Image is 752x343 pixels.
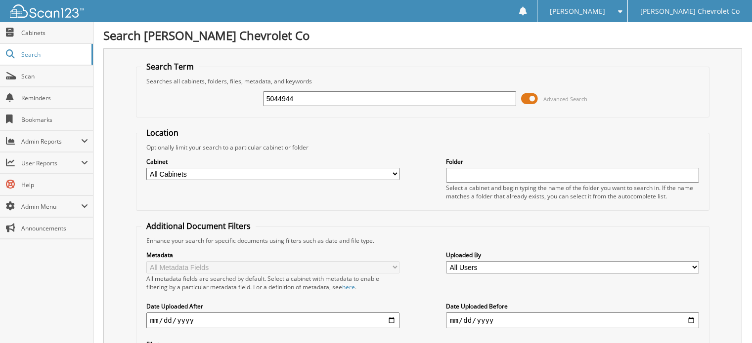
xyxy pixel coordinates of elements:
div: All metadata fields are searched by default. Select a cabinet with metadata to enable filtering b... [146,274,399,291]
input: start [146,312,399,328]
legend: Search Term [141,61,199,72]
span: User Reports [21,159,81,167]
span: Admin Reports [21,137,81,146]
div: Optionally limit your search to a particular cabinet or folder [141,143,705,152]
span: [PERSON_NAME] Chevrolet Co [640,8,740,14]
input: end [446,312,699,328]
h1: Search [PERSON_NAME] Chevrolet Co [103,27,742,43]
span: Admin Menu [21,202,81,211]
legend: Additional Document Filters [141,221,256,231]
label: Folder [446,157,699,166]
span: Help [21,181,88,189]
div: Select a cabinet and begin typing the name of the folder you want to search in. If the name match... [446,184,699,200]
label: Cabinet [146,157,399,166]
span: Reminders [21,94,88,102]
div: Enhance your search for specific documents using filters such as date and file type. [141,236,705,245]
span: Bookmarks [21,115,88,124]
legend: Location [141,127,183,138]
label: Metadata [146,251,399,259]
label: Date Uploaded Before [446,302,699,310]
span: Cabinets [21,29,88,37]
div: Searches all cabinets, folders, files, metadata, and keywords [141,77,705,85]
label: Date Uploaded After [146,302,399,310]
span: Search [21,50,87,59]
a: here [342,283,355,291]
span: Advanced Search [543,95,587,103]
iframe: Chat Widget [703,296,752,343]
label: Uploaded By [446,251,699,259]
span: [PERSON_NAME] [550,8,605,14]
span: Announcements [21,224,88,232]
img: scan123-logo-white.svg [10,4,84,18]
span: Scan [21,72,88,80]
